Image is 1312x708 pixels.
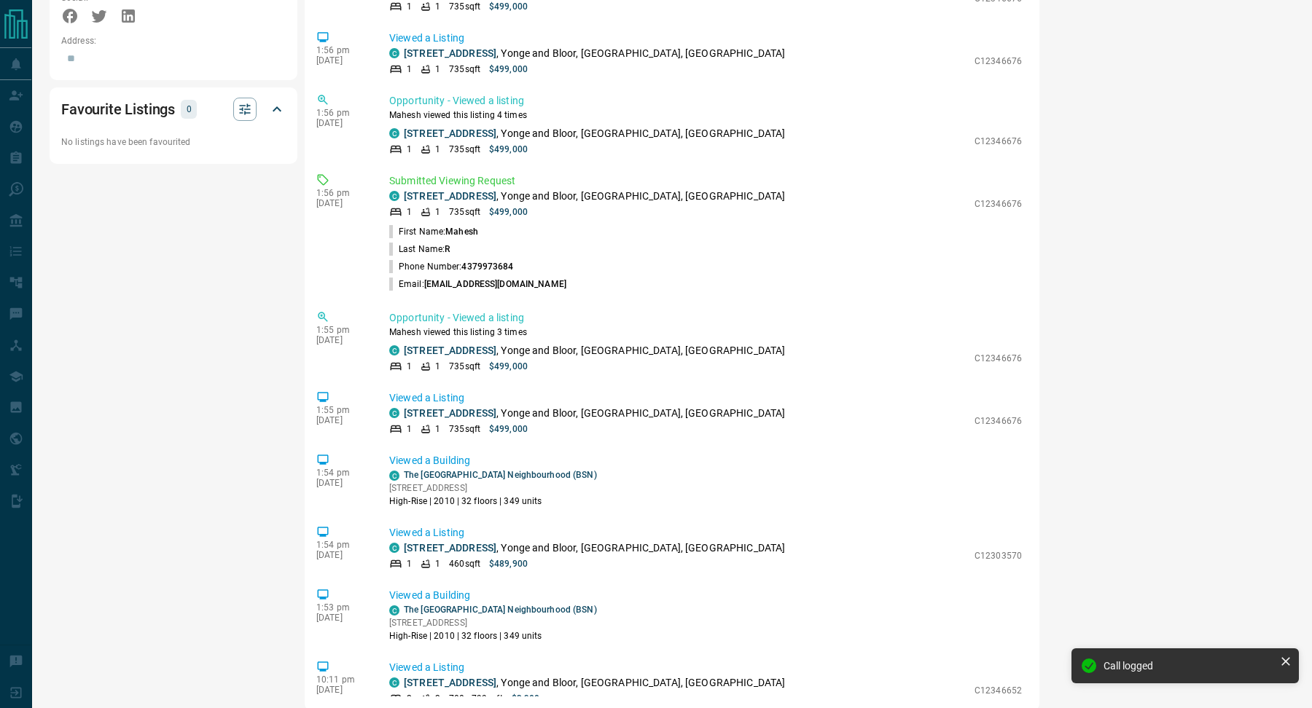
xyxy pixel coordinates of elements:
[975,135,1022,148] p: C12346676
[407,143,412,156] p: 1
[389,109,1022,122] p: Mahesh viewed this listing 4 times
[424,279,566,289] span: [EMAIL_ADDRESS][DOMAIN_NAME]
[389,453,1022,468] p: Viewed a Building
[407,557,412,570] p: 1
[316,674,367,685] p: 10:11 pm
[389,588,1022,603] p: Viewed a Building
[461,261,513,272] span: 4379973684
[389,408,399,418] div: condos.ca
[407,360,412,373] p: 1
[389,677,399,688] div: condos.ca
[449,422,480,436] p: 735 sqft
[489,422,528,436] p: $499,000
[975,414,1022,428] p: C12346676
[389,191,399,201] div: condos.ca
[389,93,1022,109] p: Opportunity - Viewed a listing
[61,135,286,149] p: No listings have been favourited
[316,198,367,208] p: [DATE]
[407,692,412,705] p: 2
[389,471,399,481] div: condos.ca
[407,63,412,76] p: 1
[404,407,496,419] a: [STREET_ADDRESS]
[404,127,496,139] a: [STREET_ADDRESS]
[975,55,1022,68] p: C12346676
[489,557,528,570] p: $489,900
[449,557,480,570] p: 460 sqft
[316,550,367,560] p: [DATE]
[404,605,597,615] a: The [GEOGRAPHIC_DATA] Neighbourhood (BSN)
[404,677,496,688] a: [STREET_ADDRESS]
[489,360,528,373] p: $499,000
[449,63,480,76] p: 735 sqft
[61,92,286,127] div: Favourite Listings0
[316,685,367,695] p: [DATE]
[512,692,540,705] p: $3,900
[407,422,412,436] p: 1
[404,406,785,421] p: , Yonge and Bloor, [GEOGRAPHIC_DATA], [GEOGRAPHIC_DATA]
[449,205,480,219] p: 735 sqft
[489,63,528,76] p: $499,000
[445,244,450,254] span: R
[185,101,192,117] p: 0
[435,557,440,570] p: 1
[975,684,1022,697] p: C12346652
[389,629,597,642] p: High-Rise | 2010 | 32 floors | 349 units
[316,108,367,118] p: 1:56 pm
[389,543,399,553] div: condos.ca
[489,143,528,156] p: $499,000
[61,98,175,121] h2: Favourite Listings
[389,128,399,138] div: condos.ca
[316,335,367,345] p: [DATE]
[389,31,1022,46] p: Viewed a Listing
[389,345,399,355] div: condos.ca
[389,525,1022,540] p: Viewed a Listing
[389,326,1022,339] p: Mahesh viewed this listing 3 times
[404,189,785,204] p: , Yonge and Bloor, [GEOGRAPHIC_DATA], [GEOGRAPHIC_DATA]
[449,360,480,373] p: 735 sqft
[404,345,496,356] a: [STREET_ADDRESS]
[316,468,367,478] p: 1:54 pm
[975,549,1022,562] p: C12303570
[61,34,286,47] p: Address:
[389,616,597,629] p: [STREET_ADDRESS]
[316,118,367,128] p: [DATE]
[389,278,566,291] p: Email:
[316,540,367,550] p: 1:54 pm
[1104,660,1274,672] div: Call logged
[449,143,480,156] p: 735 sqft
[389,660,1022,675] p: Viewed a Listing
[435,422,440,436] p: 1
[389,48,399,58] div: condos.ca
[389,310,1022,326] p: Opportunity - Viewed a listing
[316,325,367,335] p: 1:55 pm
[445,227,478,237] span: Mahesh
[389,605,399,615] div: condos.ca
[404,126,785,141] p: , Yonge and Bloor, [GEOGRAPHIC_DATA], [GEOGRAPHIC_DATA]
[389,173,1022,189] p: Submitted Viewing Request
[389,225,478,238] p: First Name:
[404,540,785,556] p: , Yonge and Bloor, [GEOGRAPHIC_DATA], [GEOGRAPHIC_DATA]
[407,205,412,219] p: 1
[316,613,367,623] p: [DATE]
[404,46,785,61] p: , Yonge and Bloor, [GEOGRAPHIC_DATA], [GEOGRAPHIC_DATA]
[389,390,1022,406] p: Viewed a Listing
[316,478,367,488] p: [DATE]
[404,675,785,691] p: , Yonge and Bloor, [GEOGRAPHIC_DATA], [GEOGRAPHIC_DATA]
[435,63,440,76] p: 1
[975,352,1022,365] p: C12346676
[435,360,440,373] p: 1
[316,55,367,66] p: [DATE]
[316,188,367,198] p: 1:56 pm
[316,602,367,613] p: 1:53 pm
[316,415,367,425] p: [DATE]
[435,692,440,705] p: 2
[404,190,496,202] a: [STREET_ADDRESS]
[389,243,450,256] p: Last Name:
[389,260,514,273] p: Phone Number:
[389,495,597,508] p: High-Rise | 2010 | 32 floors | 349 units
[389,481,597,495] p: [STREET_ADDRESS]
[404,343,785,358] p: , Yonge and Bloor, [GEOGRAPHIC_DATA], [GEOGRAPHIC_DATA]
[404,470,597,480] a: The [GEOGRAPHIC_DATA] Neighbourhood (BSN)
[404,542,496,554] a: [STREET_ADDRESS]
[316,45,367,55] p: 1:56 pm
